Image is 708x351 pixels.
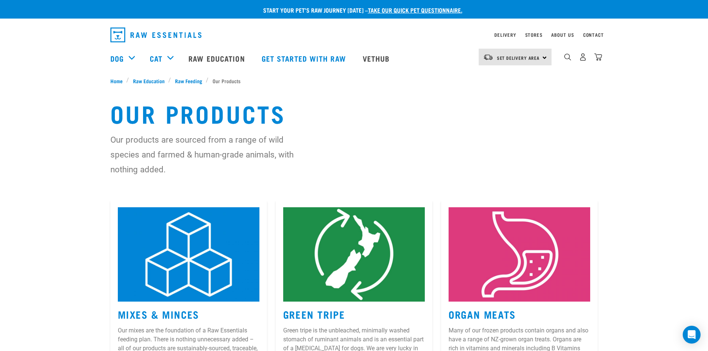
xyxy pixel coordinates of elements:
a: Dog [110,53,124,64]
a: Vethub [355,43,399,73]
img: 8.jpg [283,207,425,302]
a: Mixes & Minces [118,311,199,317]
img: user.png [579,53,587,61]
span: Set Delivery Area [497,56,540,59]
a: take our quick pet questionnaire. [368,8,462,12]
nav: breadcrumbs [110,77,598,85]
a: Green Tripe [283,311,345,317]
img: van-moving.png [483,54,493,61]
img: 10_210930_025505.jpg [449,207,590,302]
a: Get started with Raw [254,43,355,73]
a: Raw Feeding [171,77,206,85]
a: Raw Education [181,43,254,73]
img: 8_210930_025407.jpg [118,207,259,302]
img: Raw Essentials Logo [110,27,201,42]
img: home-icon-1@2x.png [564,53,571,61]
a: Home [110,77,127,85]
img: home-icon@2x.png [594,53,602,61]
span: Home [110,77,123,85]
p: Our products are sourced from a range of wild species and farmed & human-grade animals, with noth... [110,132,305,177]
a: Organ Meats [449,311,516,317]
div: Open Intercom Messenger [683,326,701,344]
span: Raw Feeding [175,77,202,85]
nav: dropdown navigation [104,25,604,45]
a: Contact [583,33,604,36]
h1: Our Products [110,100,598,126]
a: Raw Education [129,77,168,85]
a: Cat [150,53,162,64]
a: Delivery [494,33,516,36]
a: About Us [551,33,574,36]
span: Raw Education [133,77,165,85]
a: Stores [525,33,543,36]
